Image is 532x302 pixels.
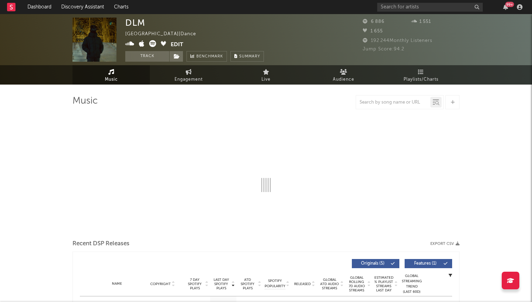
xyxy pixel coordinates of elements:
[175,75,203,84] span: Engagement
[196,53,223,61] span: Benchmark
[377,3,483,12] input: Search for artists
[363,38,432,43] span: 192 244 Monthly Listeners
[294,282,311,286] span: Released
[94,281,140,286] div: Name
[239,55,260,58] span: Summary
[150,65,227,85] a: Engagement
[105,75,118,84] span: Music
[333,75,354,84] span: Audience
[352,259,399,268] button: Originals(5)
[356,100,430,105] input: Search by song name or URL
[320,278,339,290] span: Global ATD Audio Streams
[382,65,460,85] a: Playlists/Charts
[238,278,257,290] span: ATD Spotify Plays
[227,65,305,85] a: Live
[405,259,452,268] button: Features(1)
[430,242,460,246] button: Export CSV
[261,75,271,84] span: Live
[305,65,382,85] a: Audience
[363,19,385,24] span: 6 886
[363,29,383,33] span: 1 655
[363,47,404,51] span: Jump Score: 94.2
[171,40,183,49] button: Edit
[125,51,169,62] button: Track
[212,278,230,290] span: Last Day Spotify Plays
[72,65,150,85] a: Music
[409,261,442,266] span: Features ( 1 )
[72,240,129,248] span: Recent DSP Releases
[503,4,508,10] button: 99+
[125,18,145,28] div: DLM
[150,282,171,286] span: Copyright
[356,261,389,266] span: Originals ( 5 )
[411,19,431,24] span: 1 551
[186,51,227,62] a: Benchmark
[374,276,393,292] span: Estimated % Playlist Streams Last Day
[401,273,422,295] div: Global Streaming Trend (Last 60D)
[404,75,438,84] span: Playlists/Charts
[505,2,514,7] div: 99 +
[185,278,204,290] span: 7 Day Spotify Plays
[265,278,285,289] span: Spotify Popularity
[125,30,204,38] div: [GEOGRAPHIC_DATA] | Dance
[230,51,264,62] button: Summary
[347,276,366,292] span: Global Rolling 7D Audio Streams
